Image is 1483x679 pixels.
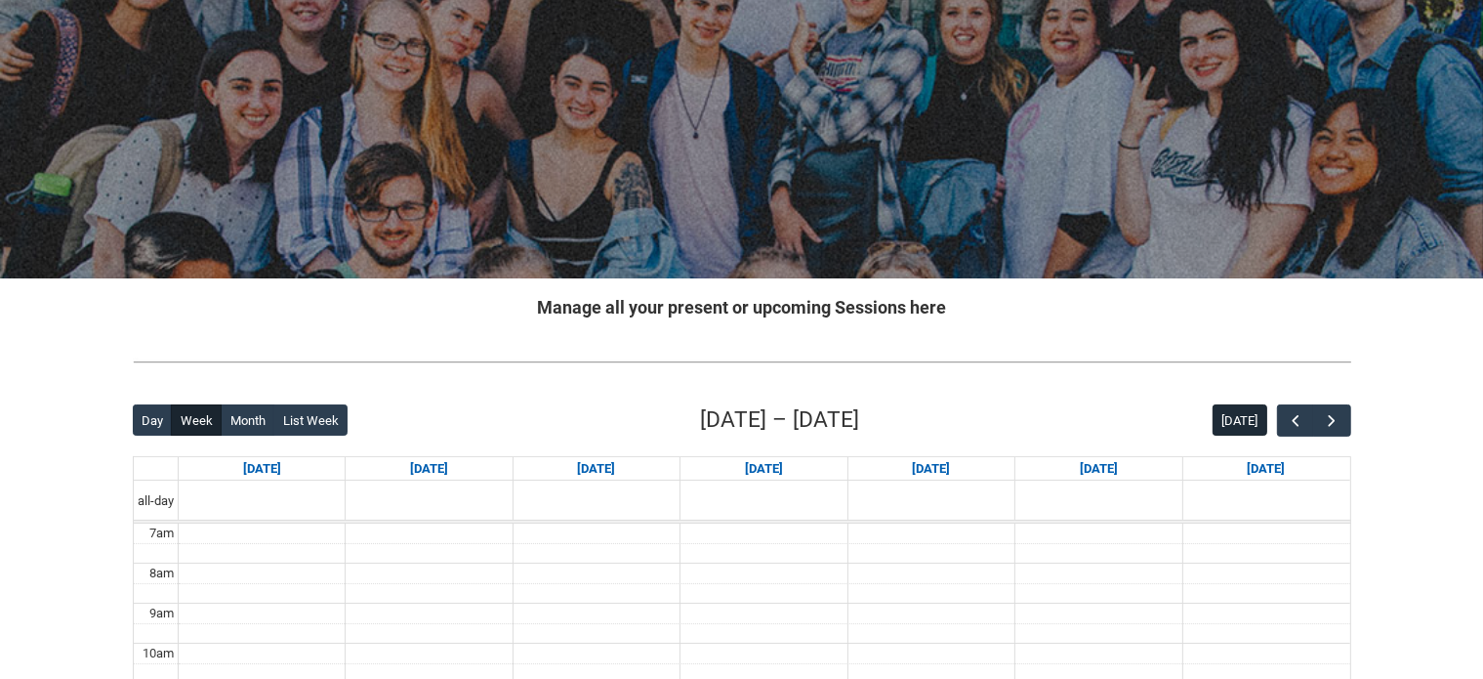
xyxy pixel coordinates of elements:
[908,457,954,481] a: Go to December 18, 2025
[139,644,178,663] div: 10am
[133,294,1351,320] h2: Manage all your present or upcoming Sessions here
[406,457,452,481] a: Go to December 15, 2025
[133,404,173,436] button: Day
[1313,404,1350,437] button: Next Week
[145,564,178,583] div: 8am
[741,457,787,481] a: Go to December 17, 2025
[1244,457,1290,481] a: Go to December 20, 2025
[273,404,348,436] button: List Week
[1213,404,1267,436] button: [DATE]
[701,403,860,437] h2: [DATE] – [DATE]
[574,457,620,481] a: Go to December 16, 2025
[145,524,178,543] div: 7am
[171,404,222,436] button: Week
[134,491,178,511] span: all-day
[133,352,1351,372] img: REDU_GREY_LINE
[239,457,285,481] a: Go to December 14, 2025
[1277,404,1314,437] button: Previous Week
[1076,457,1122,481] a: Go to December 19, 2025
[145,604,178,623] div: 9am
[221,404,274,436] button: Month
